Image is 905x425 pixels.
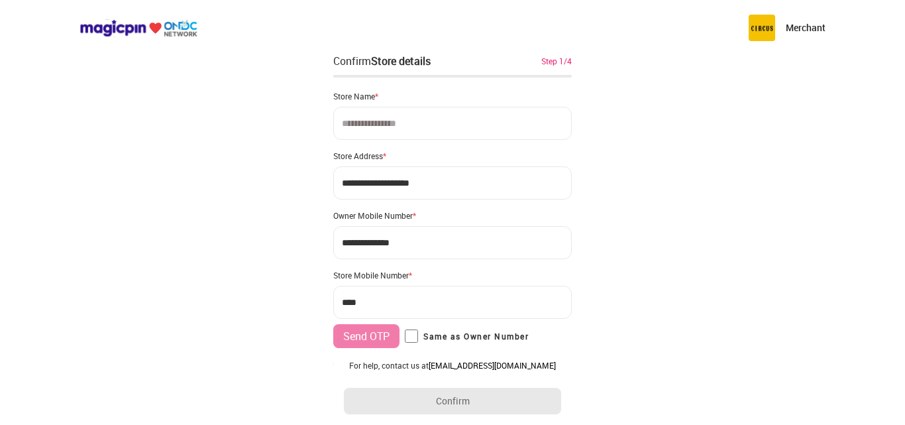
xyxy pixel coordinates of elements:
label: Same as Owner Number [405,330,529,343]
input: Same as Owner Number [405,330,418,343]
img: circus.b677b59b.png [749,15,775,41]
div: Store Name [333,91,572,101]
button: Send OTP [333,324,399,348]
div: Step 1/4 [541,55,572,67]
div: Store details [371,54,431,68]
button: Confirm [344,388,561,414]
div: Owner E-mail ID [333,359,572,369]
div: Confirm [333,53,431,69]
div: Owner Mobile Number [333,210,572,221]
p: Merchant [786,21,825,34]
div: Store Mobile Number [333,270,572,280]
div: Store Address [333,151,572,161]
img: ondc-logo-new-small.8a59708e.svg [80,19,197,37]
a: [EMAIL_ADDRESS][DOMAIN_NAME] [429,360,556,371]
div: For help, contact us at [344,360,561,371]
